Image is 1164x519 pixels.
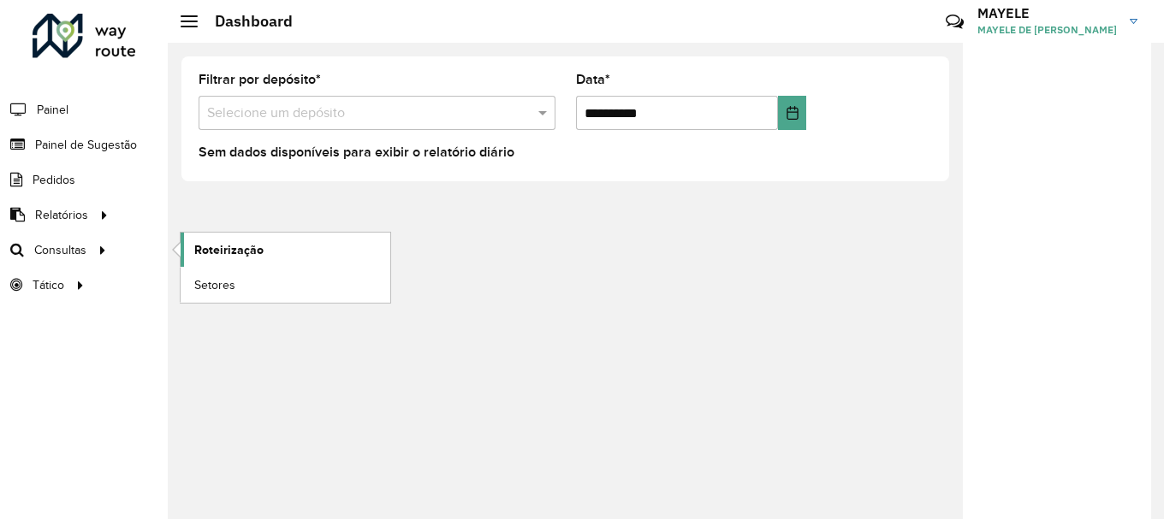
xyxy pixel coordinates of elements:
[34,241,86,259] span: Consultas
[35,206,88,224] span: Relatórios
[194,241,264,259] span: Roteirização
[181,233,390,267] a: Roteirização
[199,142,514,162] label: Sem dados disponíveis para exibir o relatório diário
[37,101,68,119] span: Painel
[199,69,321,90] label: Filtrar por depósito
[35,136,137,154] span: Painel de Sugestão
[194,276,235,294] span: Setores
[33,276,64,294] span: Tático
[977,22,1117,38] span: MAYELE DE [PERSON_NAME]
[778,96,806,130] button: Choose Date
[977,5,1117,21] h3: MAYELE
[576,69,610,90] label: Data
[936,3,973,40] a: Contato Rápido
[181,268,390,302] a: Setores
[33,171,75,189] span: Pedidos
[198,12,293,31] h2: Dashboard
